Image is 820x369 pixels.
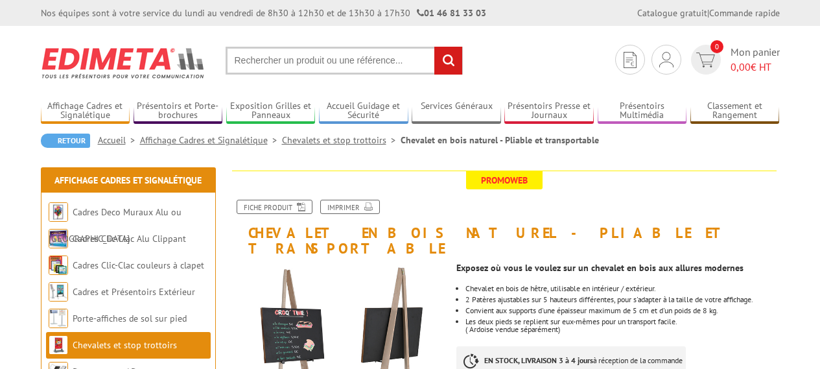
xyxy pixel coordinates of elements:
[237,200,312,214] a: Fiche produit
[54,174,202,186] a: Affichage Cadres et Signalétique
[401,134,599,147] li: Chevalet en bois naturel - Pliable et transportable
[466,171,543,189] span: Promoweb
[598,101,687,122] a: Présentoirs Multimédia
[73,233,186,244] a: Cadres Clic-Clac Alu Clippant
[731,45,780,75] span: Mon panier
[41,6,486,19] div: Nos équipes sont à votre service du lundi au vendredi de 8h30 à 12h30 et de 13h30 à 17h30
[731,60,780,75] span: € HT
[49,309,68,328] img: Porte-affiches de sol sur pied
[73,286,195,298] a: Cadres et Présentoirs Extérieur
[41,39,206,87] img: Edimeta
[134,101,223,122] a: Présentoirs et Porte-brochures
[73,339,177,351] a: Chevalets et stop trottoirs
[49,202,68,222] img: Cadres Deco Muraux Alu ou Bois
[282,134,401,146] a: Chevalets et stop trottoirs
[690,101,780,122] a: Classement et Rangement
[709,7,780,19] a: Commande rapide
[41,134,90,148] a: Retour
[73,313,187,324] a: Porte-affiches de sol sur pied
[456,262,744,274] strong: Exposez où vous le voulez sur un chevalet en bois aux allures modernes
[465,307,779,315] li: Convient aux supports d'une épaisseur maximum de 5 cm et d'un poids de 8 kg.
[140,134,282,146] a: Affichage Cadres et Signalétique
[710,40,723,53] span: 0
[688,45,780,75] a: devis rapide 0 Mon panier 0,00€ HT
[73,259,204,271] a: Cadres Clic-Clac couleurs à clapet
[417,7,486,19] strong: 01 46 81 33 03
[226,101,316,122] a: Exposition Grilles et Panneaux
[434,47,462,75] input: rechercher
[731,60,751,73] span: 0,00
[320,200,380,214] a: Imprimer
[696,53,715,67] img: devis rapide
[659,52,674,67] img: devis rapide
[504,101,594,122] a: Présentoirs Presse et Journaux
[465,326,779,333] p: ( Ardoise vendue séparément)
[484,355,593,365] strong: EN STOCK, LIVRAISON 3 à 4 jours
[637,7,707,19] a: Catalogue gratuit
[98,134,140,146] a: Accueil
[49,282,68,302] img: Cadres et Présentoirs Extérieur
[465,285,779,292] li: Chevalet en bois de hêtre, utilisable en intérieur / extérieur.
[41,101,130,122] a: Affichage Cadres et Signalétique
[624,52,637,68] img: devis rapide
[412,101,501,122] a: Services Généraux
[465,296,779,304] li: 2 Patères ajustables sur 5 hauteurs différentes, pour s'adapter à la taille de votre affichage.
[226,47,463,75] input: Rechercher un produit ou une référence...
[319,101,408,122] a: Accueil Guidage et Sécurité
[465,318,779,326] p: Les deux pieds se replient sur eux-mêmes pour un transport facile.
[49,256,68,275] img: Cadres Clic-Clac couleurs à clapet
[49,206,182,244] a: Cadres Deco Muraux Alu ou [GEOGRAPHIC_DATA]
[637,6,780,19] div: |
[49,335,68,355] img: Chevalets et stop trottoirs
